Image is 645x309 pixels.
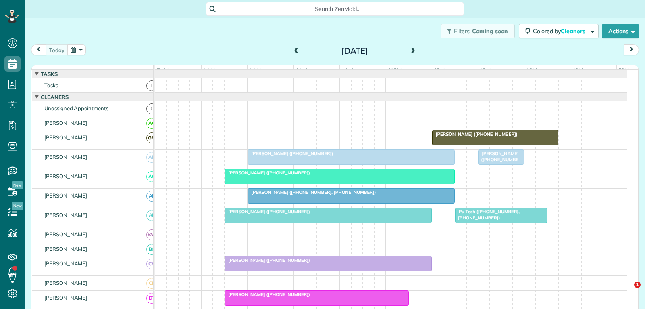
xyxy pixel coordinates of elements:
button: prev [31,44,46,55]
span: AF [146,210,157,221]
span: [PERSON_NAME] [43,134,89,141]
span: Tasks [43,82,60,88]
span: Coming soon [472,27,508,35]
span: 9am [248,67,262,74]
span: DT [146,293,157,304]
span: [PERSON_NAME] [43,192,89,199]
span: New [12,181,23,189]
span: [PERSON_NAME] ([PHONE_NUMBER]) [224,209,310,214]
button: Actions [602,24,639,38]
span: 10am [294,67,312,74]
span: [PERSON_NAME] [43,212,89,218]
button: Colored byCleaners [519,24,599,38]
span: Filters: [454,27,471,35]
span: [PERSON_NAME] [43,260,89,267]
span: 1pm [432,67,446,74]
span: 2pm [478,67,492,74]
button: next [624,44,639,55]
h2: [DATE] [304,46,405,55]
span: [PERSON_NAME] ([PHONE_NUMBER]) [224,257,310,263]
span: [PERSON_NAME] [43,120,89,126]
span: ! [146,103,157,114]
span: [PERSON_NAME] ([PHONE_NUMBER]) [432,131,518,137]
span: Cleaners [561,27,587,35]
span: [PERSON_NAME] [43,294,89,301]
span: Pu Tech ([PHONE_NUMBER], [PHONE_NUMBER]) [455,209,520,220]
span: 12pm [386,67,404,74]
span: AB [146,152,157,163]
span: 5pm [617,67,631,74]
span: 3pm [524,67,539,74]
span: 8am [202,67,216,74]
span: AF [146,191,157,202]
span: T [146,80,157,91]
span: [PERSON_NAME] [43,153,89,160]
span: [PERSON_NAME] [43,280,89,286]
span: [PERSON_NAME] ([PHONE_NUMBER]) [224,292,310,297]
span: [PERSON_NAME] [43,173,89,179]
button: today [46,44,68,55]
span: CL [146,278,157,289]
span: [PERSON_NAME] ([PHONE_NUMBER]) [224,170,310,176]
span: 4pm [570,67,585,74]
iframe: Intercom live chat [618,282,637,301]
span: [PERSON_NAME] [43,246,89,252]
span: Tasks [39,71,59,77]
span: GM [146,132,157,143]
span: [PERSON_NAME] ([PHONE_NUMBER]) [247,151,333,156]
span: 1 [634,282,641,288]
span: 7am [155,67,170,74]
span: [PERSON_NAME] ([PHONE_NUMBER]) [478,151,519,168]
span: Colored by [533,27,588,35]
span: BC [146,244,157,255]
span: [PERSON_NAME] [43,231,89,238]
span: BW [146,229,157,240]
span: AC [146,118,157,129]
span: AC [146,171,157,182]
span: New [12,202,23,210]
span: Unassigned Appointments [43,105,110,111]
span: Cleaners [39,94,70,100]
span: [PERSON_NAME] ([PHONE_NUMBER], [PHONE_NUMBER]) [247,189,376,195]
span: 11am [340,67,358,74]
span: CH [146,259,157,269]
